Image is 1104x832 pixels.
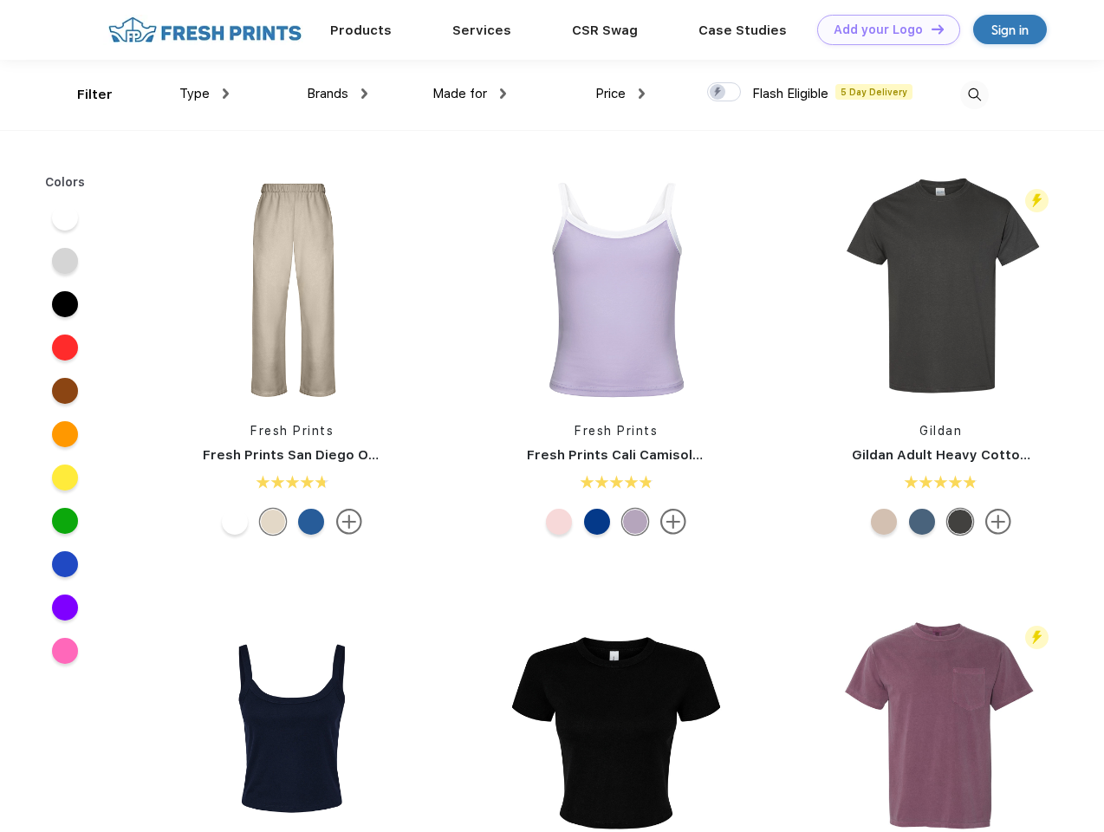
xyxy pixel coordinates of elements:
[584,509,610,535] div: Royal Blue White
[973,15,1047,44] a: Sign in
[572,23,638,38] a: CSR Swag
[919,424,962,438] a: Gildan
[960,81,989,109] img: desktop_search.svg
[871,509,897,535] div: Sand
[222,509,248,535] div: White
[77,85,113,105] div: Filter
[336,509,362,535] img: more.svg
[177,174,407,405] img: func=resize&h=266
[991,20,1029,40] div: Sign in
[103,15,307,45] img: fo%20logo%202.webp
[260,509,286,535] div: Sand
[307,86,348,101] span: Brands
[1025,626,1049,649] img: flash_active_toggle.svg
[909,509,935,535] div: Indigo Blue
[852,447,1077,463] a: Gildan Adult Heavy Cotton T-Shirt
[546,509,572,535] div: Baby Pink
[1025,189,1049,212] img: flash_active_toggle.svg
[622,509,648,535] div: Purple White
[639,88,645,99] img: dropdown.png
[452,23,511,38] a: Services
[501,174,731,405] img: func=resize&h=266
[500,88,506,99] img: dropdown.png
[752,86,828,101] span: Flash Eligible
[330,23,392,38] a: Products
[947,509,973,535] div: Charcoal
[203,447,567,463] a: Fresh Prints San Diego Open Heavyweight Sweatpants
[932,24,944,34] img: DT
[575,424,658,438] a: Fresh Prints
[179,86,210,101] span: Type
[826,174,1056,405] img: func=resize&h=266
[250,424,334,438] a: Fresh Prints
[595,86,626,101] span: Price
[223,88,229,99] img: dropdown.png
[834,23,923,37] div: Add your Logo
[298,509,324,535] div: Royal Blue mto
[361,88,367,99] img: dropdown.png
[985,509,1011,535] img: more.svg
[527,447,730,463] a: Fresh Prints Cali Camisole Top
[432,86,487,101] span: Made for
[32,173,99,192] div: Colors
[835,84,912,100] span: 5 Day Delivery
[660,509,686,535] img: more.svg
